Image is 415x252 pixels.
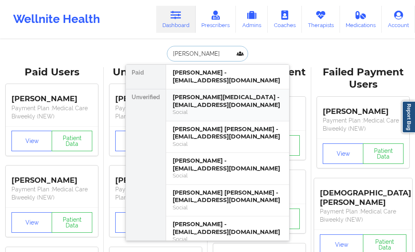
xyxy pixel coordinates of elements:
[173,109,283,116] div: Social
[156,6,196,33] a: Dashboard
[109,66,202,79] div: Unverified Users
[317,66,409,91] div: Failed Payment Users
[173,236,283,243] div: Social
[340,6,382,33] a: Medications
[11,104,92,120] p: Payment Plan : Medical Care Biweekly (NEW)
[173,141,283,148] div: Social
[173,157,283,172] div: [PERSON_NAME] - [EMAIL_ADDRESS][DOMAIN_NAME]
[52,212,92,233] button: Patient Data
[320,182,406,207] div: [DEMOGRAPHIC_DATA][PERSON_NAME]
[115,212,156,233] button: View
[11,89,92,104] div: [PERSON_NAME]
[115,170,196,185] div: [PERSON_NAME]
[115,89,196,104] div: [PERSON_NAME]
[268,6,302,33] a: Coaches
[173,189,283,204] div: [PERSON_NAME] [PERSON_NAME] - [EMAIL_ADDRESS][DOMAIN_NAME]
[173,69,283,84] div: [PERSON_NAME] - [EMAIL_ADDRESS][DOMAIN_NAME]
[363,143,404,164] button: Patient Data
[173,220,283,236] div: [PERSON_NAME] - [EMAIL_ADDRESS][DOMAIN_NAME]
[196,6,236,33] a: Prescribers
[323,143,363,164] button: View
[382,6,415,33] a: Account
[115,104,196,120] p: Payment Plan : Unmatched Plan
[320,207,406,224] p: Payment Plan : Medical Care Biweekly (NEW)
[173,172,283,179] div: Social
[115,185,196,202] p: Payment Plan : Unmatched Plan
[236,6,268,33] a: Admins
[11,131,52,151] button: View
[402,101,415,133] a: Report Bug
[323,101,404,116] div: [PERSON_NAME]
[323,116,404,133] p: Payment Plan : Medical Care Biweekly (NEW)
[11,170,92,185] div: [PERSON_NAME]
[173,93,283,109] div: [PERSON_NAME][MEDICAL_DATA] - [EMAIL_ADDRESS][DOMAIN_NAME]
[11,212,52,233] button: View
[52,131,92,151] button: Patient Data
[115,131,156,151] button: View
[11,185,92,202] p: Payment Plan : Medical Care Biweekly (NEW)
[302,6,340,33] a: Therapists
[126,65,166,89] div: Paid
[173,125,283,141] div: [PERSON_NAME] [PERSON_NAME] - [EMAIL_ADDRESS][DOMAIN_NAME]
[6,66,98,79] div: Paid Users
[173,204,283,211] div: Social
